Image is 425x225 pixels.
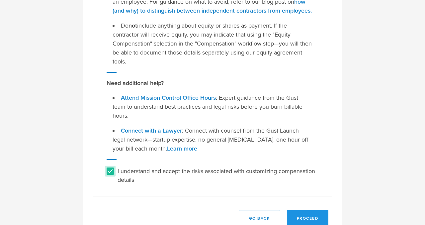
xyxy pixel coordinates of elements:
a: Attend Mission Control Office Hours [121,94,216,101]
strong: not [128,22,137,29]
li: : Connect with counsel from the Gust Launch legal network—startup expertise, no general [MEDICAL_... [113,126,312,153]
a: Connect with a Lawyer [121,127,182,134]
label: I understand and accept the risks associated with customizing compensation details [118,166,317,184]
a: Learn more [167,145,197,152]
li: : Expert guidance from the Gust team to understand best practices and legal risks before you burn... [113,93,312,120]
li: Do include anything about equity or shares as payment. If the contractor will receive equity, you... [113,21,312,66]
h3: Need additional help? [107,79,318,87]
